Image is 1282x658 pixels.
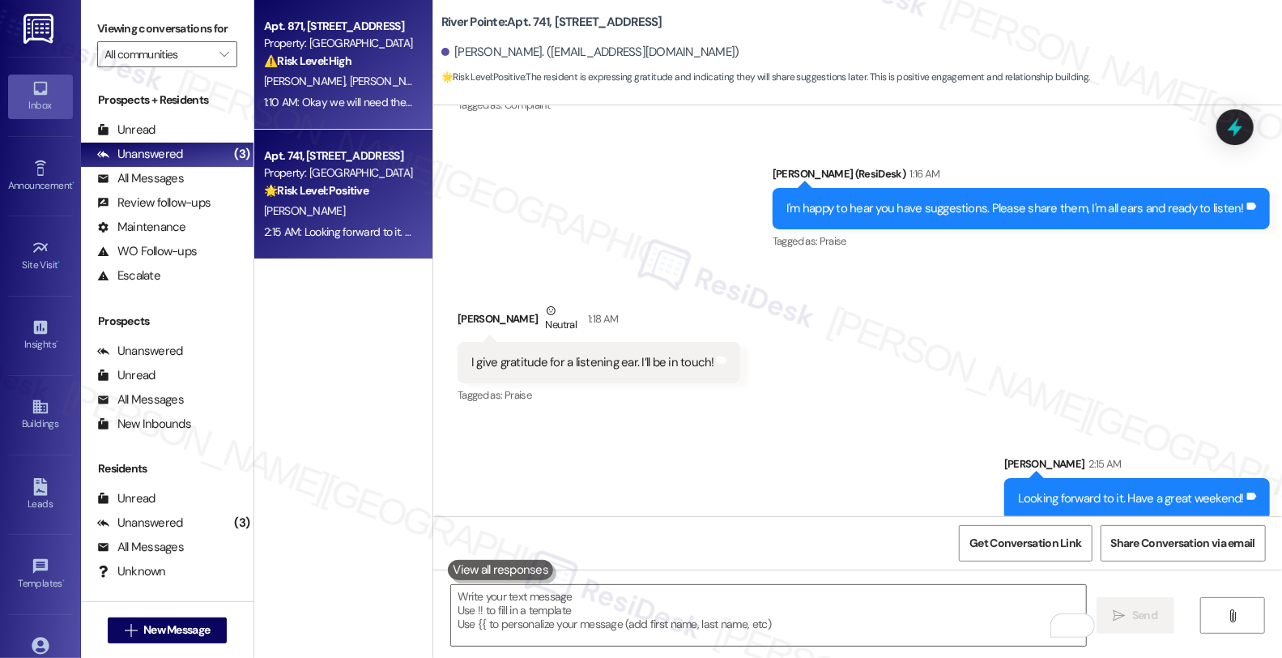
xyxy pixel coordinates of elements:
div: Residents [81,460,253,477]
div: [PERSON_NAME] (ResiDesk) [773,165,1270,188]
div: Unanswered [97,343,183,360]
span: Send [1132,607,1157,624]
div: All Messages [97,539,184,556]
span: Share Conversation via email [1111,535,1255,552]
span: • [72,177,75,189]
div: Looking forward to it. Have a great weekend! [1018,490,1244,507]
div: Unknown [97,563,166,580]
span: [PERSON_NAME] [264,74,350,88]
div: 1:10 AM: Okay we will need the vacuum replaced [264,95,492,109]
button: Get Conversation Link [959,525,1092,562]
div: Unanswered [97,146,183,163]
span: • [56,336,58,348]
img: ResiDesk Logo [23,14,57,44]
span: Get Conversation Link [969,535,1081,552]
div: Apt. 871, [STREET_ADDRESS] [264,18,414,35]
div: [PERSON_NAME] [1004,455,1270,478]
div: 1:16 AM [905,165,939,182]
a: Insights • [8,314,73,357]
div: WO Follow-ups [97,243,197,260]
div: 2:15 AM: Looking forward to it. Have a great weekend! [264,224,513,239]
div: Escalate [97,267,160,284]
div: I give gratitude for a listening ear. I’ll be in touch! [471,354,714,371]
div: I'm happy to hear you have suggestions. Please share them, I'm all ears and ready to listen! [786,200,1244,217]
i:  [1114,609,1126,622]
span: : The resident is expressing gratitude and indicating they will share suggestions later. This is ... [441,69,1090,86]
div: All Messages [97,391,184,408]
div: Apt. 741, [STREET_ADDRESS] [264,147,414,164]
strong: 🌟 Risk Level: Positive [264,183,368,198]
span: • [62,575,65,587]
div: All Messages [97,170,184,187]
b: River Pointe: Apt. 741, [STREET_ADDRESS] [441,14,662,31]
a: Site Visit • [8,234,73,278]
a: Leads [8,473,73,517]
span: Praise [505,388,531,402]
div: Prospects [81,313,253,330]
div: [PERSON_NAME]. ([EMAIL_ADDRESS][DOMAIN_NAME]) [441,44,739,61]
textarea: To enrich screen reader interactions, please activate Accessibility in Grammarly extension settings [451,585,1086,646]
i:  [219,48,228,61]
span: Praise [820,234,846,248]
button: Share Conversation via email [1101,525,1266,562]
div: (3) [230,511,253,536]
div: [PERSON_NAME] [458,302,740,342]
label: Viewing conversations for [97,16,237,41]
span: [PERSON_NAME] [350,74,431,88]
div: Property: [GEOGRAPHIC_DATA] [264,164,414,182]
div: Unread [97,490,155,507]
div: Unanswered [97,515,183,532]
span: Complaint [505,98,550,112]
div: 1:18 AM [584,310,618,327]
i:  [125,624,137,637]
div: Review follow-ups [97,194,211,211]
span: New Message [143,622,210,639]
span: • [58,257,61,268]
strong: ⚠️ Risk Level: High [264,53,351,68]
div: Tagged as: [458,383,740,407]
a: Inbox [8,75,73,118]
div: Maintenance [97,219,186,236]
a: Templates • [8,553,73,596]
button: New Message [108,617,228,643]
div: Property: [GEOGRAPHIC_DATA] [264,35,414,52]
div: Prospects + Residents [81,92,253,109]
div: 2:15 AM [1085,455,1122,472]
div: (3) [230,142,253,167]
button: Send [1097,597,1175,634]
a: Buildings [8,393,73,437]
div: Unread [97,367,155,384]
div: Tagged as: [773,229,1270,253]
input: All communities [104,41,211,67]
i:  [1226,609,1238,622]
div: Neutral [543,302,580,336]
span: [PERSON_NAME] [264,203,345,218]
strong: 🌟 Risk Level: Positive [441,70,525,83]
div: Tagged as: [458,93,727,117]
div: Unread [97,122,155,139]
div: New Inbounds [97,416,191,433]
